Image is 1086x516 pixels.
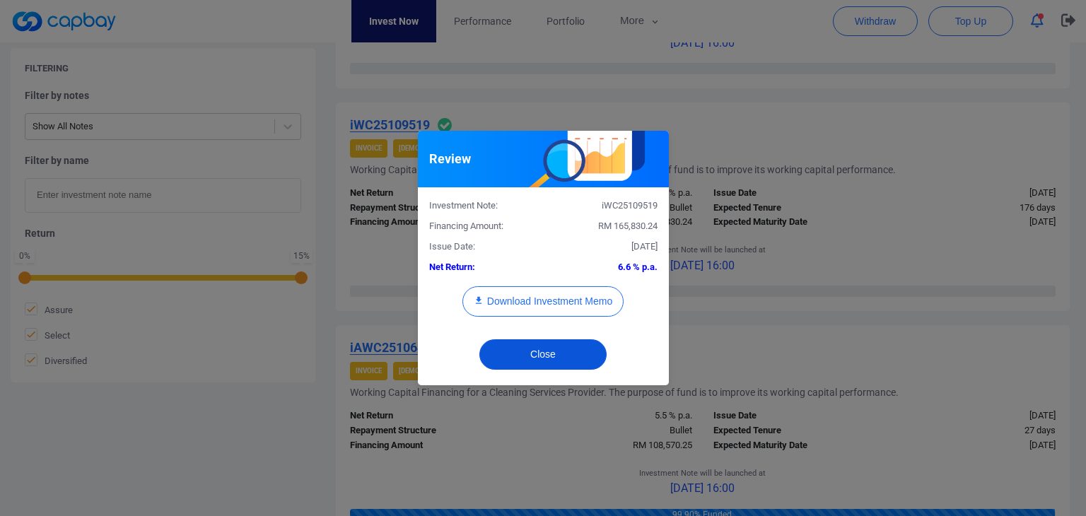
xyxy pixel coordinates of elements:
button: Close [479,339,607,370]
div: 6.6 % p.a. [543,260,668,275]
div: Financing Amount: [419,219,544,234]
div: Investment Note: [419,199,544,213]
h5: Review [429,151,471,168]
div: iWC25109519 [543,199,668,213]
button: Download Investment Memo [462,286,624,317]
div: Net Return: [419,260,544,275]
div: [DATE] [543,240,668,254]
span: RM 165,830.24 [598,221,658,231]
div: Issue Date: [419,240,544,254]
